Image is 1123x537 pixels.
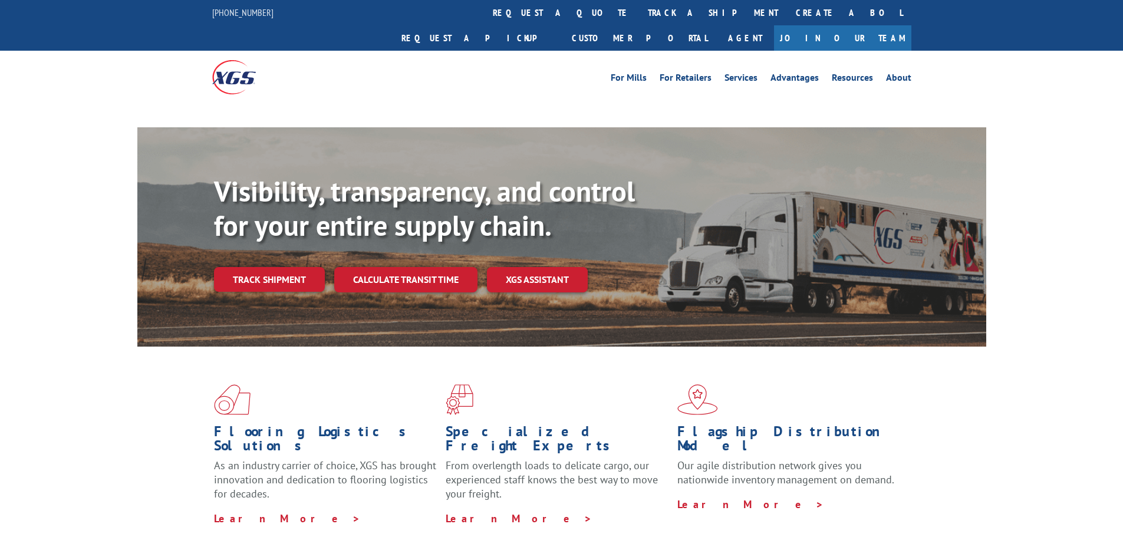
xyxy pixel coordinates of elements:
[677,384,718,415] img: xgs-icon-flagship-distribution-model-red
[611,73,647,86] a: For Mills
[446,459,668,511] p: From overlength loads to delicate cargo, our experienced staff knows the best way to move your fr...
[212,6,274,18] a: [PHONE_NUMBER]
[214,512,361,525] a: Learn More >
[770,73,819,86] a: Advantages
[660,73,712,86] a: For Retailers
[716,25,774,51] a: Agent
[334,267,477,292] a: Calculate transit time
[487,267,588,292] a: XGS ASSISTANT
[214,173,635,243] b: Visibility, transparency, and control for your entire supply chain.
[677,459,894,486] span: Our agile distribution network gives you nationwide inventory management on demand.
[214,267,325,292] a: Track shipment
[214,384,251,415] img: xgs-icon-total-supply-chain-intelligence-red
[214,459,436,500] span: As an industry carrier of choice, XGS has brought innovation and dedication to flooring logistics...
[724,73,758,86] a: Services
[214,424,437,459] h1: Flooring Logistics Solutions
[446,424,668,459] h1: Specialized Freight Experts
[832,73,873,86] a: Resources
[446,384,473,415] img: xgs-icon-focused-on-flooring-red
[677,498,824,511] a: Learn More >
[886,73,911,86] a: About
[774,25,911,51] a: Join Our Team
[563,25,716,51] a: Customer Portal
[677,424,900,459] h1: Flagship Distribution Model
[446,512,592,525] a: Learn More >
[393,25,563,51] a: Request a pickup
